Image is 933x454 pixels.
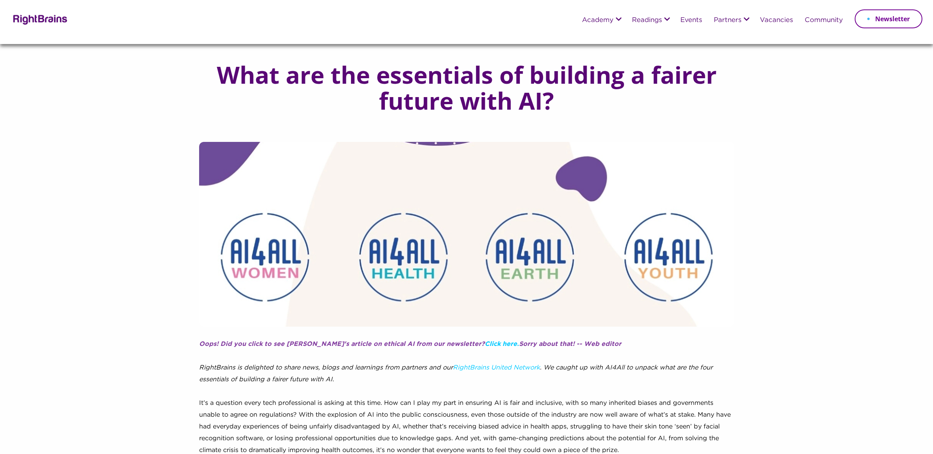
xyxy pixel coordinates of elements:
a: Community [805,17,843,24]
a: RightBrains United Network [453,365,540,371]
img: Rightbrains [11,13,68,25]
a: Events [680,17,702,24]
a: Vacancies [760,17,793,24]
a: Readings [632,17,662,24]
span: RightBrains is delighted to share news, blogs and learnings from partners and our . We caught up ... [199,365,713,382]
a: Partners [714,17,741,24]
h1: What are the essentials of building a fairer future with AI? [199,62,734,114]
a: Click here. [485,341,519,347]
a: Newsletter [855,9,922,28]
a: Academy [582,17,613,24]
span: Oops! Did you click to see [PERSON_NAME]'s article on ethical AI from our newsletter? Sorry about... [199,341,621,347]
